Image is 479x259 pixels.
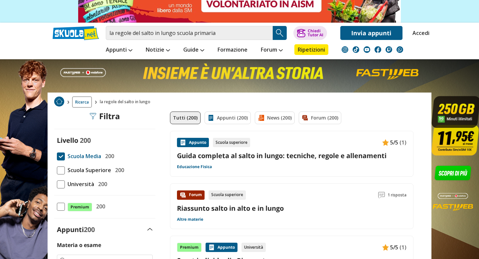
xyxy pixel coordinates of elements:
[177,190,205,200] div: Forum
[205,112,251,124] a: Appunti (200)
[390,138,398,147] span: 5/5
[273,26,287,40] button: Search Button
[177,243,202,252] div: Premium
[177,204,284,213] a: Riassunto salto in alto e in lungo
[65,166,111,174] span: Scuola Superiore
[241,243,266,252] div: Università
[100,97,153,108] span: la regole del salto in lungo
[57,136,78,145] label: Livello
[397,46,403,53] img: WhatsApp
[258,115,264,121] img: News filtro contenuto
[382,244,389,251] img: Appunti contenuto
[72,97,92,108] a: Ricerca
[57,225,95,234] label: Appunti
[68,203,92,211] span: Premium
[302,115,308,121] img: Forum filtro contenuto
[340,26,402,40] a: Invia appunti
[90,112,120,121] div: Filtra
[65,152,101,160] span: Scuola Media
[144,44,172,56] a: Notizie
[208,244,215,251] img: Appunti contenuto
[106,26,273,40] input: Cerca appunti, riassunti o versioni
[104,44,134,56] a: Appunti
[57,241,101,249] label: Materia o esame
[275,28,285,38] img: Cerca appunti, riassunti o versioni
[399,138,406,147] span: (1)
[213,138,250,147] div: Scuola superiore
[93,202,105,211] span: 200
[259,44,284,56] a: Forum
[294,44,328,55] a: Ripetizioni
[177,164,212,169] a: Educazione Fisica
[308,29,323,37] div: Chiedi Tutor AI
[112,166,124,174] span: 200
[182,44,206,56] a: Guide
[90,113,96,120] img: Filtra filtri mobile
[54,97,64,107] img: Home
[378,192,385,198] img: Commenti lettura
[102,152,114,160] span: 200
[147,228,153,231] img: Apri e chiudi sezione
[299,112,341,124] a: Forum (200)
[375,46,381,53] img: facebook
[208,115,214,121] img: Appunti filtro contenuto
[180,192,186,198] img: Forum contenuto
[180,139,186,146] img: Appunti contenuto
[54,97,64,108] a: Home
[382,139,389,146] img: Appunti contenuto
[177,138,209,147] div: Appunto
[255,112,295,124] a: News (200)
[293,26,327,40] button: ChiediTutor AI
[412,26,426,40] a: Accedi
[399,243,406,252] span: (1)
[65,180,94,188] span: Università
[386,46,392,53] img: twitch
[177,217,203,222] a: Altre materie
[177,151,406,160] a: Guida completa al salto in lungo: tecniche, regole e allenamenti
[80,136,91,145] span: 200
[353,46,359,53] img: tiktok
[209,190,246,200] div: Scuola superiore
[170,112,201,124] a: Tutti (200)
[364,46,370,53] img: youtube
[342,46,348,53] img: instagram
[216,44,249,56] a: Formazione
[388,190,406,200] span: 1 risposta
[84,225,95,234] span: 200
[206,243,238,252] div: Appunto
[95,180,107,188] span: 200
[390,243,398,252] span: 5/5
